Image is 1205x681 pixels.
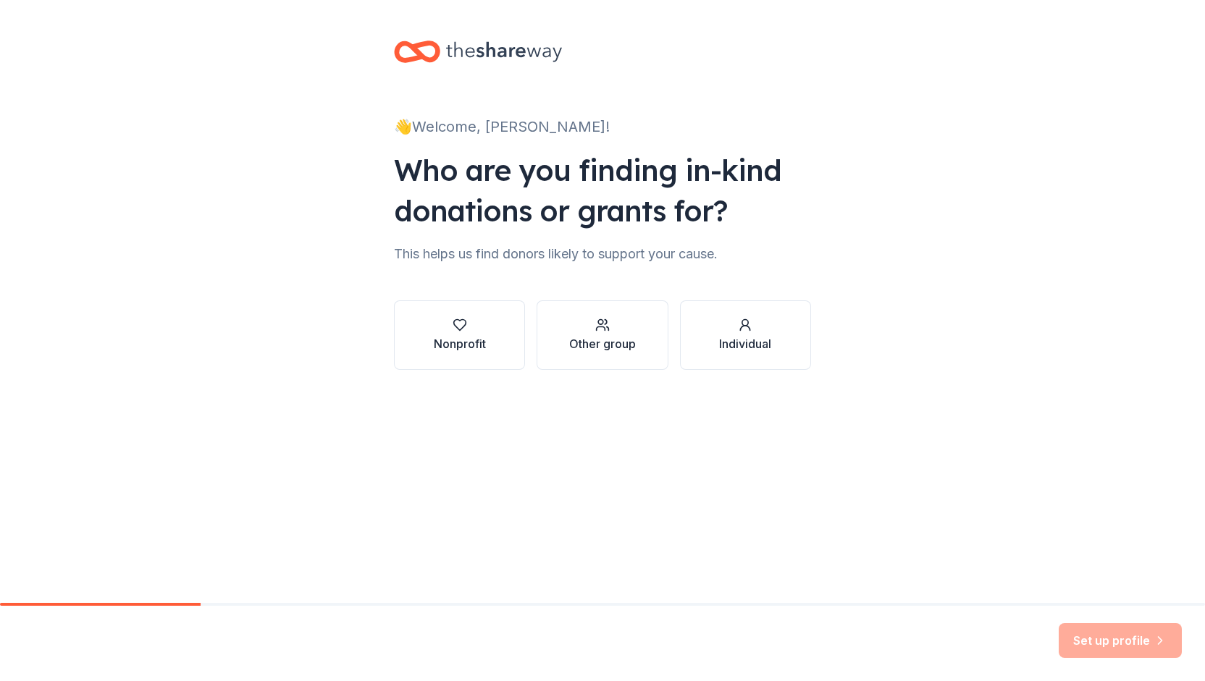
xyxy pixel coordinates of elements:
div: Other group [569,335,636,352]
div: Individual [719,335,771,352]
button: Other group [537,300,668,370]
button: Nonprofit [394,300,525,370]
div: Nonprofit [434,335,486,352]
div: Who are you finding in-kind donations or grants for? [394,150,811,231]
div: 👋 Welcome, [PERSON_NAME]! [394,115,811,138]
div: This helps us find donors likely to support your cause. [394,242,811,266]
button: Individual [680,300,811,370]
